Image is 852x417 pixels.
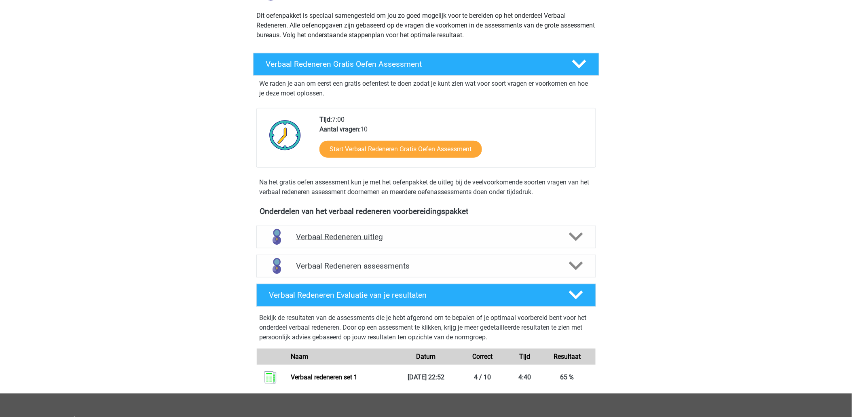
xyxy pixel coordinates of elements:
h4: Verbaal Redeneren assessments [296,261,556,271]
h4: Verbaal Redeneren uitleg [296,232,556,241]
h4: Verbaal Redeneren Gratis Oefen Assessment [266,59,559,69]
h4: Onderdelen van het verbaal redeneren voorbereidingspakket [260,207,592,216]
b: Aantal vragen: [319,125,361,133]
a: Start Verbaal Redeneren Gratis Oefen Assessment [319,141,482,158]
a: Verbaal Redeneren Evaluatie van je resultaten [253,284,599,307]
div: 7:00 10 [313,115,595,167]
div: Na het gratis oefen assessment kun je met het oefenpakket de uitleg bij de veelvoorkomende soorte... [256,178,596,197]
div: Correct [454,352,511,362]
img: verbaal redeneren assessments [266,256,287,276]
a: uitleg Verbaal Redeneren uitleg [253,226,599,248]
div: Tijd [511,352,539,362]
img: Klok [265,115,306,155]
p: Dit oefenpakket is speciaal samengesteld om jou zo goed mogelijk voor te bereiden op het onderdee... [257,11,596,40]
p: Bekijk de resultaten van de assessments die je hebt afgerond om te bepalen of je optimaal voorber... [260,313,593,342]
p: We raden je aan om eerst een gratis oefentest te doen zodat je kunt zien wat voor soort vragen er... [260,79,593,98]
div: Datum [398,352,455,362]
a: Verbaal Redeneren Gratis Oefen Assessment [250,53,603,76]
div: Resultaat [539,352,596,362]
div: Naam [285,352,397,362]
a: assessments Verbaal Redeneren assessments [253,255,599,277]
h4: Verbaal Redeneren Evaluatie van je resultaten [269,290,556,300]
a: Verbaal redeneren set 1 [291,373,357,381]
img: verbaal redeneren uitleg [266,226,287,247]
b: Tijd: [319,116,332,123]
